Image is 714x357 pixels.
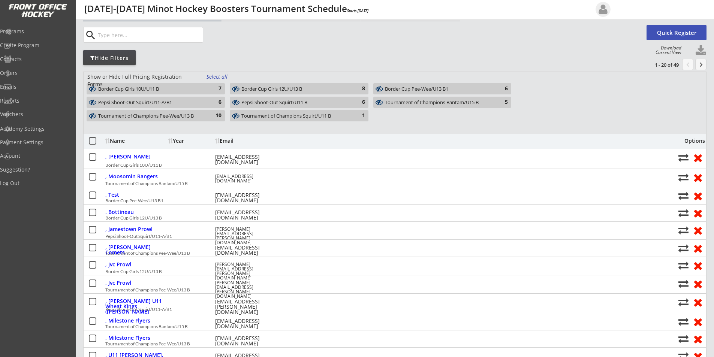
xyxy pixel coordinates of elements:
div: Name [105,138,166,143]
div: [EMAIL_ADDRESS][DOMAIN_NAME] [215,210,283,220]
div: 7 [207,85,222,93]
div: [PERSON_NAME][EMAIL_ADDRESS][PERSON_NAME][DOMAIN_NAME] [215,262,283,280]
div: Tournament of Champions Pee-Wee/U13 B [105,251,674,255]
button: Click to download full roster. Your browser settings may try to block it, check your security set... [695,45,707,56]
div: Border Cup Girls 12U/U13 B [241,86,348,92]
div: Download Current View [652,46,681,55]
div: Border Cup Pee-Wee/U13 B1 [385,86,491,93]
button: Remove from roster (no refund) [691,278,705,290]
button: Move player [678,243,689,253]
div: 6 [207,99,222,106]
div: Show or Hide Full Pricing Registration Forms [87,73,197,88]
button: Move player [678,191,689,201]
button: Remove from roster (no refund) [691,242,705,254]
button: search [84,29,97,41]
div: [EMAIL_ADDRESS][DOMAIN_NAME] [215,174,283,183]
button: Remove from roster (no refund) [691,190,705,202]
div: Pepsi Shoot-Out Squirt/U11-A/B1 [105,307,674,312]
button: Remove from roster (no refund) [691,172,705,183]
div: , Moosomin Rangers [105,174,166,179]
button: Move player [678,317,689,327]
div: , [PERSON_NAME] Comets [105,245,166,255]
div: 1 [350,112,365,119]
button: Move player [678,279,689,289]
button: Remove from roster (no refund) [691,260,705,271]
div: Tournament of Champions Bantam/U15 B [105,324,674,329]
div: Hide Filters [83,54,136,62]
div: Pepsi Shoot-Out Squirt/U11 B [241,99,348,106]
div: [EMAIL_ADDRESS][PERSON_NAME][DOMAIN_NAME] [215,299,283,315]
div: [PERSON_NAME][EMAIL_ADDRESS][PERSON_NAME][DOMAIN_NAME] [215,281,283,299]
div: Border Cup Pee-Wee/U13 B1 [385,86,491,92]
div: Year [168,138,213,143]
div: Border Cup Girls 12U/U13 B [241,86,348,93]
div: 5 [493,99,508,106]
button: Move player [678,208,689,218]
div: , Jamestown Prowl [105,227,166,232]
div: , Jvc Prowl [105,262,166,267]
div: [EMAIL_ADDRESS][DOMAIN_NAME] [215,336,283,346]
button: Move player [678,260,689,270]
button: Remove from roster (no refund) [691,152,705,163]
button: Remove from roster (no refund) [691,333,705,345]
div: , Bottineau [105,209,166,215]
div: Tournament of Champions Pee-Wee/U13 B [98,113,205,120]
button: Move player [678,152,689,163]
div: Pepsi Shoot-Out Squirt/U11 B [241,100,348,106]
button: Move player [678,225,689,235]
div: Border Cup Girls 10U/U11 B [98,86,205,92]
div: Tournament of Champions Bantam/U15 B [385,99,491,106]
div: Select all [207,73,234,81]
div: Options [678,138,705,143]
div: Tournament of Champions Squirt/U11 B [241,113,348,120]
div: [EMAIL_ADDRESS][DOMAIN_NAME] [215,245,283,255]
button: Quick Register [647,25,707,40]
button: chevron_left [682,59,693,70]
div: Border Cup Pee-Wee/U13 B1 [105,199,674,203]
div: , [PERSON_NAME] [105,154,166,159]
div: , [PERSON_NAME] U11 Wheat Kings ([PERSON_NAME] [105,299,166,314]
div: Tournament of Champions Pee-Wee/U13 B [105,342,674,346]
button: Remove from roster (no refund) [691,207,705,219]
button: Move player [678,297,689,307]
div: Pepsi Shoot-Out Squirt/U11-A/B1 [98,100,205,106]
button: Remove from roster (no refund) [691,224,705,236]
div: Tournament of Champions Bantam/U15 B [385,100,491,106]
button: keyboard_arrow_right [695,59,707,70]
div: Pepsi Shoot-Out Squirt/U11-A/B1 [98,99,205,106]
div: Pepsi Shoot-Out Squirt/U11-A/B1 [105,234,674,239]
div: [PERSON_NAME][EMAIL_ADDRESS][PERSON_NAME][DOMAIN_NAME] [215,227,283,245]
div: Border Cup Girls 12U/U13 B [105,216,674,220]
button: Move player [678,334,689,344]
input: Type here... [96,27,203,42]
div: Border Cup Girls 10U/U11 B [98,86,205,93]
button: Move player [678,172,689,182]
div: Tournament of Champions Pee-Wee/U13 B [98,113,205,119]
div: , Test [105,192,166,197]
div: 6 [350,99,365,106]
div: Tournament of Champions Pee-Wee/U13 B [105,288,674,292]
div: Border Cup Girls 12U/U13 B [105,269,674,274]
div: [EMAIL_ADDRESS][DOMAIN_NAME] [215,318,283,329]
div: , Jvc Prowl [105,280,166,285]
button: Remove from roster (no refund) [691,296,705,308]
button: Remove from roster (no refund) [691,316,705,327]
div: , Milestone Flyers [105,318,166,323]
div: 6 [493,85,508,93]
em: Starts [DATE] [347,8,368,13]
div: Email [215,138,283,143]
div: , Milestone Flyers [105,335,166,341]
div: Tournament of Champions Bantam/U15 B [105,181,674,186]
div: [EMAIL_ADDRESS][DOMAIN_NAME] [215,193,283,203]
div: Border Cup Girls 10U/U11 B [105,163,674,167]
div: 1 - 20 of 49 [640,61,679,68]
div: 10 [207,112,222,119]
div: Tournament of Champions Squirt/U11 B [241,113,348,119]
div: 8 [350,85,365,93]
div: [EMAIL_ADDRESS][DOMAIN_NAME] [215,154,283,165]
